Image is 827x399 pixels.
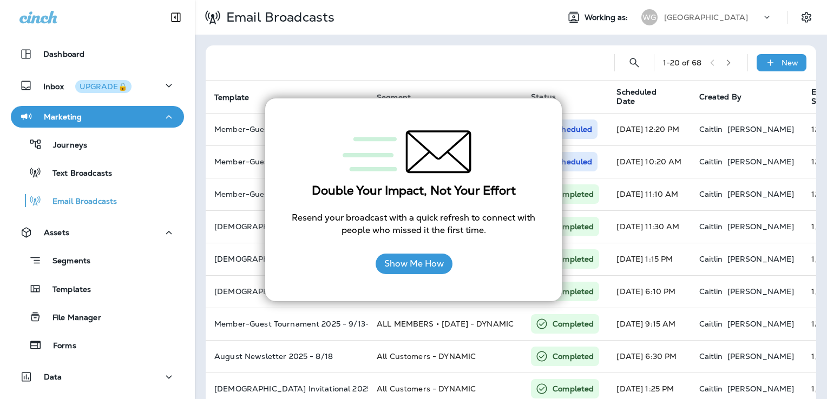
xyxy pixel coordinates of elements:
td: [DATE] 11:30 AM [608,210,690,243]
td: [DATE] 9:15 AM [608,308,690,340]
p: Christian School Athletics Scramble 2025 - 8/23 [214,287,359,296]
p: [PERSON_NAME] [727,157,795,166]
p: Member-Guest Tournament 2025 - 9/13-14 (4) [214,125,359,134]
p: [GEOGRAPHIC_DATA] [664,13,748,22]
p: Forms [42,341,76,351]
p: Dashboard [43,50,84,58]
p: Member-Guest Tournament 2025 - 9/13-14 (3) [214,157,359,166]
span: All Customers - DYNAMIC [377,351,476,361]
td: [DATE] 1:15 PM [608,243,690,275]
div: 1 - 20 of 68 [663,58,701,67]
p: Email Broadcasts [222,9,334,25]
p: New [782,58,798,67]
td: [DATE] 10:20 AM [608,145,690,178]
td: [DATE] 6:10 PM [608,275,690,308]
td: [DATE] 6:30 PM [608,340,690,373]
p: Caitlin [699,287,723,296]
p: Text Broadcasts [42,169,112,179]
p: [PERSON_NAME] [727,222,795,231]
p: Inbox [43,80,132,91]
p: Completed [553,351,594,362]
p: Marketing [44,112,82,121]
span: Scheduled Date [616,88,672,106]
div: UPGRADE🔒 [80,83,127,90]
p: Christian School Athletics Scramble 2025 - 8/23 (3) [214,222,359,231]
p: Resend your broadcast with a quick refresh to connect with people who missed it the first time. [287,212,540,236]
p: [PERSON_NAME] [727,320,795,328]
p: Completed [553,189,594,199]
td: [DATE] 11:10 AM [608,178,690,210]
span: Created By [699,92,741,102]
p: Completed [553,383,594,394]
p: [PERSON_NAME] [727,190,795,198]
p: [PERSON_NAME] [727,384,795,393]
p: Email Broadcasts [42,197,117,207]
span: All Customers - DYNAMIC [377,384,476,394]
p: Caitlin [699,255,723,263]
p: Journeys [42,141,87,151]
p: [PERSON_NAME] [727,352,795,361]
p: Caitlin [699,125,723,134]
button: Settings [797,8,816,27]
p: Member-Guest Tournament 2025 - 9/13-14 [214,320,359,328]
button: Collapse Sidebar [161,6,191,28]
p: Segments [42,256,90,267]
span: Segment [377,93,411,102]
p: Christian School Athletics Scramble 2025 - 8/23 (2) [214,255,359,263]
span: Template [214,93,249,102]
button: Search Email Broadcasts [623,52,645,74]
span: ALL MEMBERS • 5.22.2025 - DYNAMIC [377,319,514,329]
p: Caitlin [699,320,723,328]
p: File Manager [42,313,101,323]
p: August Newsletter 2025 - 8/18 [214,352,359,361]
p: Completed [553,318,594,329]
span: Status [531,92,556,102]
p: Member-Guest Tournament 2025 - 9/13-14 (2) [214,190,359,198]
p: Caitlin [699,384,723,393]
p: Completed [553,254,594,264]
p: Data [44,373,62,381]
p: Caitlin [699,157,723,166]
h3: Double Your Impact, Not Your Effort [287,184,540,198]
p: Assets [44,228,69,237]
p: Completed [553,221,594,232]
p: Templates [42,285,91,295]
p: [PERSON_NAME] [727,287,795,296]
p: Caitlin [699,222,723,231]
p: Completed [553,286,594,297]
p: Caitlin [699,190,723,198]
p: [PERSON_NAME] [727,125,795,134]
p: [PERSON_NAME] [727,255,795,263]
p: Caitlin [699,352,723,361]
button: Show Me How [376,254,452,274]
span: Working as: [585,13,631,22]
p: Scheduled [553,156,592,167]
p: Scheduled [553,124,592,135]
td: [DATE] 12:20 PM [608,113,690,145]
p: Ladies Invitational 2025 - 8/7 (4) [214,384,359,393]
div: WG [641,9,658,25]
